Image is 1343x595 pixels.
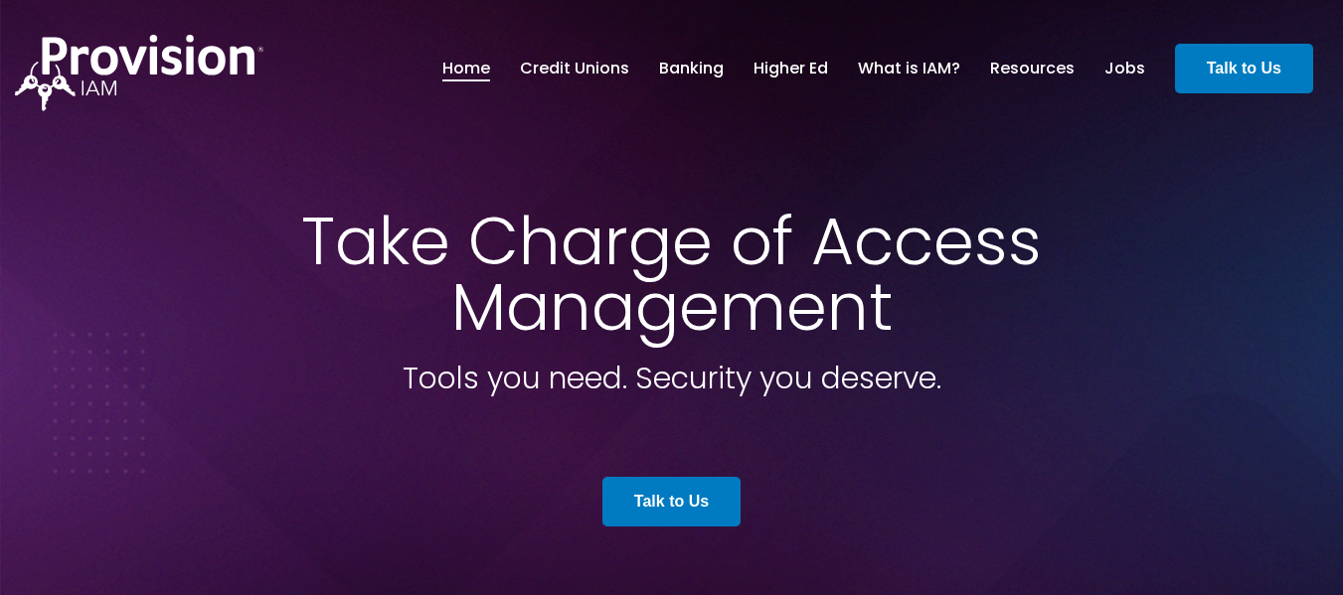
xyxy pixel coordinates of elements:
[990,52,1075,85] a: Resources
[520,52,629,85] a: Credit Unions
[15,35,263,111] img: ProvisionIAM-Logo-White
[403,357,941,399] span: Tools you need. Security you deserve.
[301,196,1042,353] span: Take Charge of Access Management
[634,493,709,510] strong: Talk to Us
[1175,44,1313,93] a: Talk to Us
[659,52,724,85] a: Banking
[602,477,741,526] a: Talk to Us
[1207,60,1281,76] strong: Talk to Us
[858,52,960,85] a: What is IAM?
[427,37,1160,100] nav: menu
[1104,52,1145,85] a: Jobs
[442,52,490,85] a: Home
[754,52,828,85] a: Higher Ed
